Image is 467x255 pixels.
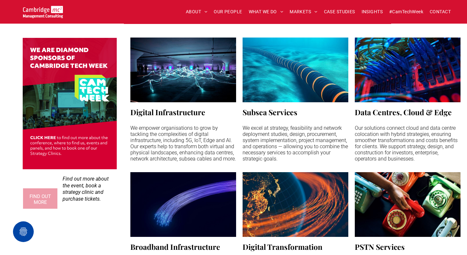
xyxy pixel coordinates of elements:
[355,107,452,117] h3: Data Centres, Cloud & Edge
[130,242,220,252] h3: Broadband Infrastructure
[243,242,322,252] h3: Digital Transformation
[355,125,461,162] p: Our solutions connect cloud and data centre colocation with hybrid strategies, ensuring smoother ...
[63,176,109,202] span: Find out more about the event, book a strategy clinic and purchase tickets.
[23,39,117,46] a: Cambridge Tech Week | Cambridge Management Consulting is proud to be the first Diamond Sponsor of...
[130,172,236,237] a: Digital Infrastructure | Broadband Infrastructure
[386,7,426,17] a: #CamTechWeek
[243,172,348,237] a: Digital Transformation | Innovation | Cambridge Management Consulting
[243,107,297,117] h3: Subsea Services
[23,188,57,210] span: FIND OUT MORE
[355,242,405,252] h3: PSTN Services
[23,7,63,14] a: Your Business Transformed | Cambridge Management Consulting
[245,7,287,17] a: WHAT WE DO
[286,7,320,17] a: MARKETS
[426,7,454,17] a: CONTACT
[243,125,348,162] p: We excel at strategy, feasibility and network deployment studies, design, procurement, system imp...
[355,172,461,237] a: Digital Infrastructure | Do You Have a PSTN Switch Off Migration Plan
[210,7,245,17] a: OUR PEOPLE
[243,38,348,102] a: Subsea Infrastructure | Cambridge Management Consulting
[130,107,205,117] h3: Digital Infrastructure
[355,38,461,102] a: Digital Infrastructure | Data Centres, Edge & Cloud
[183,7,211,17] a: ABOUT
[23,38,117,169] img: Go to #CamTechWeek page
[23,6,63,18] img: Cambridge MC Logo, digital transformation
[130,125,236,162] p: We empower organisations to grow by tackling the complexities of digital infrastructure, includin...
[23,188,58,209] a: FIND OUT MORE
[358,7,386,17] a: INSIGHTS
[321,7,358,17] a: CASE STUDIES
[130,38,236,102] a: Digital Infrastructure | Our Services | Cambridge Management Consulting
